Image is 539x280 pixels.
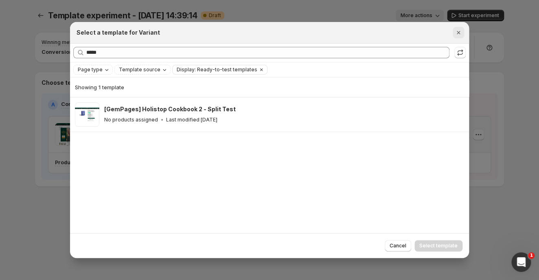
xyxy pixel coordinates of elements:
h3: [GemPages] Holistop Cookbook 2 - Split Test [104,105,236,113]
button: Cancel [385,240,411,251]
iframe: Intercom live chat [511,252,531,272]
h2: Select a template for Variant [77,29,160,37]
span: Showing 1 template [75,84,124,90]
button: Display: Ready-to-test templates [173,65,257,74]
button: Clear [257,65,265,74]
span: Display: Ready-to-test templates [177,66,257,73]
p: No products assigned [104,117,158,123]
span: Template source [119,66,160,73]
span: Page type [78,66,103,73]
p: Last modified [DATE] [166,117,217,123]
button: Page type [74,65,112,74]
button: Template source [115,65,170,74]
span: 1 [528,252,535,259]
button: Close [453,27,464,38]
span: Cancel [390,243,406,249]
